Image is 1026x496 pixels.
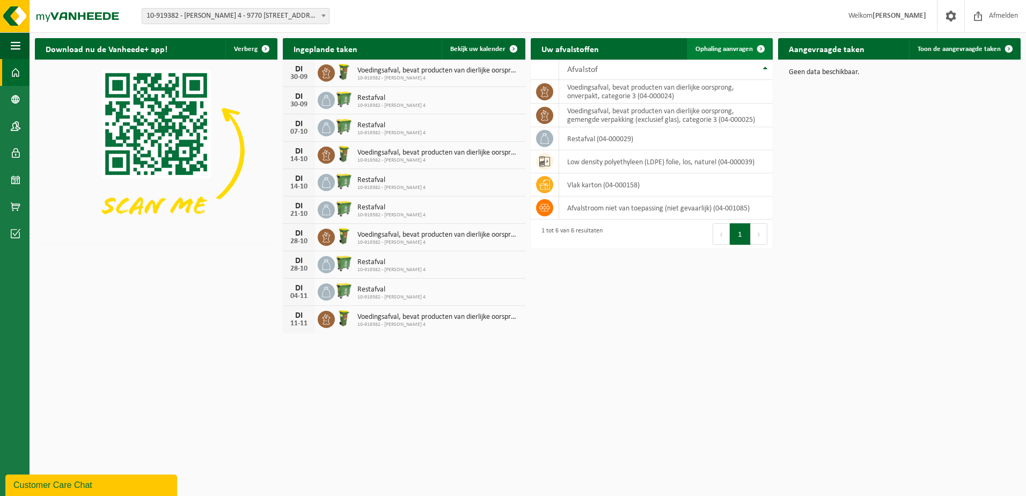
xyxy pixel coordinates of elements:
span: Restafval [357,121,426,130]
span: Restafval [357,176,426,185]
img: WB-0770-HPE-GN-50 [335,282,353,300]
button: 1 [730,223,751,245]
td: afvalstroom niet van toepassing (niet gevaarlijk) (04-001085) [559,196,773,220]
div: 11-11 [288,320,310,327]
img: WB-0770-HPE-GN-50 [335,254,353,273]
span: Voedingsafval, bevat producten van dierlijke oorsprong, onverpakt, categorie 3 [357,313,520,322]
img: WB-0060-HPE-GN-50 [335,145,353,163]
strong: [PERSON_NAME] [873,12,926,20]
img: Download de VHEPlus App [35,60,277,242]
span: Verberg [234,46,258,53]
div: 30-09 [288,101,310,108]
div: 28-10 [288,265,310,273]
h2: Aangevraagde taken [778,38,875,59]
div: DI [288,229,310,238]
a: Toon de aangevraagde taken [909,38,1020,60]
img: WB-0770-HPE-GN-50 [335,172,353,191]
div: 21-10 [288,210,310,218]
span: 10-919382 - DEMATRA PRYK 4 - 9770 KRUISEM, SOUVERAINESTRAAT 27 [142,9,329,24]
span: Voedingsafval, bevat producten van dierlijke oorsprong, onverpakt, categorie 3 [357,231,520,239]
span: Voedingsafval, bevat producten van dierlijke oorsprong, onverpakt, categorie 3 [357,149,520,157]
img: WB-0770-HPE-GN-50 [335,200,353,218]
div: DI [288,311,310,320]
div: DI [288,174,310,183]
iframe: chat widget [5,472,179,496]
div: DI [288,92,310,101]
div: DI [288,202,310,210]
div: 14-10 [288,183,310,191]
div: 28-10 [288,238,310,245]
div: 07-10 [288,128,310,136]
span: 10-919382 - [PERSON_NAME] 4 [357,322,520,328]
span: Restafval [357,286,426,294]
span: 10-919382 - [PERSON_NAME] 4 [357,75,520,82]
span: 10-919382 - [PERSON_NAME] 4 [357,185,426,191]
button: Previous [713,223,730,245]
span: Restafval [357,94,426,103]
span: 10-919382 - DEMATRA PRYK 4 - 9770 KRUISEM, SOUVERAINESTRAAT 27 [142,8,329,24]
a: Bekijk uw kalender [442,38,524,60]
div: DI [288,120,310,128]
td: voedingsafval, bevat producten van dierlijke oorsprong, gemengde verpakking (exclusief glas), cat... [559,104,773,127]
span: 10-919382 - [PERSON_NAME] 4 [357,157,520,164]
td: low density polyethyleen (LDPE) folie, los, naturel (04-000039) [559,150,773,173]
img: WB-0770-HPE-GN-50 [335,90,353,108]
td: vlak karton (04-000158) [559,173,773,196]
div: DI [288,257,310,265]
button: Verberg [225,38,276,60]
span: 10-919382 - [PERSON_NAME] 4 [357,239,520,246]
button: Next [751,223,767,245]
img: WB-0060-HPE-GN-50 [335,309,353,327]
span: Voedingsafval, bevat producten van dierlijke oorsprong, onverpakt, categorie 3 [357,67,520,75]
div: DI [288,147,310,156]
span: Restafval [357,203,426,212]
td: voedingsafval, bevat producten van dierlijke oorsprong, onverpakt, categorie 3 (04-000024) [559,80,773,104]
span: Restafval [357,258,426,267]
td: restafval (04-000029) [559,127,773,150]
div: DI [288,284,310,293]
a: Ophaling aanvragen [687,38,772,60]
span: Toon de aangevraagde taken [918,46,1001,53]
span: 10-919382 - [PERSON_NAME] 4 [357,130,426,136]
h2: Ingeplande taken [283,38,368,59]
div: 14-10 [288,156,310,163]
img: WB-0770-HPE-GN-50 [335,118,353,136]
span: Afvalstof [567,65,598,74]
span: Ophaling aanvragen [695,46,753,53]
h2: Uw afvalstoffen [531,38,610,59]
span: 10-919382 - [PERSON_NAME] 4 [357,267,426,273]
span: 10-919382 - [PERSON_NAME] 4 [357,294,426,301]
p: Geen data beschikbaar. [789,69,1010,76]
div: DI [288,65,310,74]
span: 10-919382 - [PERSON_NAME] 4 [357,103,426,109]
img: WB-0060-HPE-GN-50 [335,227,353,245]
div: 30-09 [288,74,310,81]
img: WB-0060-HPE-GN-50 [335,63,353,81]
span: Bekijk uw kalender [450,46,505,53]
h2: Download nu de Vanheede+ app! [35,38,178,59]
div: 04-11 [288,293,310,300]
span: 10-919382 - [PERSON_NAME] 4 [357,212,426,218]
div: 1 tot 6 van 6 resultaten [536,222,603,246]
